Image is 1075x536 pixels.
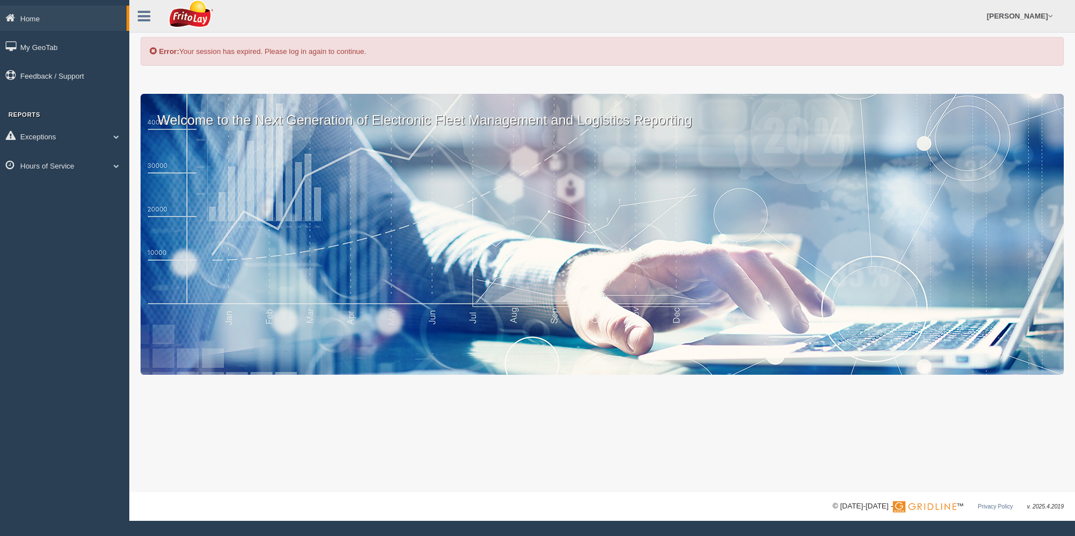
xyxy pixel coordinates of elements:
div: © [DATE]-[DATE] - ™ [833,501,1064,512]
p: Welcome to the Next Generation of Electronic Fleet Management and Logistics Reporting [141,94,1064,130]
a: Privacy Policy [978,503,1013,510]
span: v. 2025.4.2019 [1027,503,1064,510]
img: Gridline [893,501,956,512]
div: Your session has expired. Please log in again to continue. [141,37,1064,66]
b: Error: [159,47,179,56]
